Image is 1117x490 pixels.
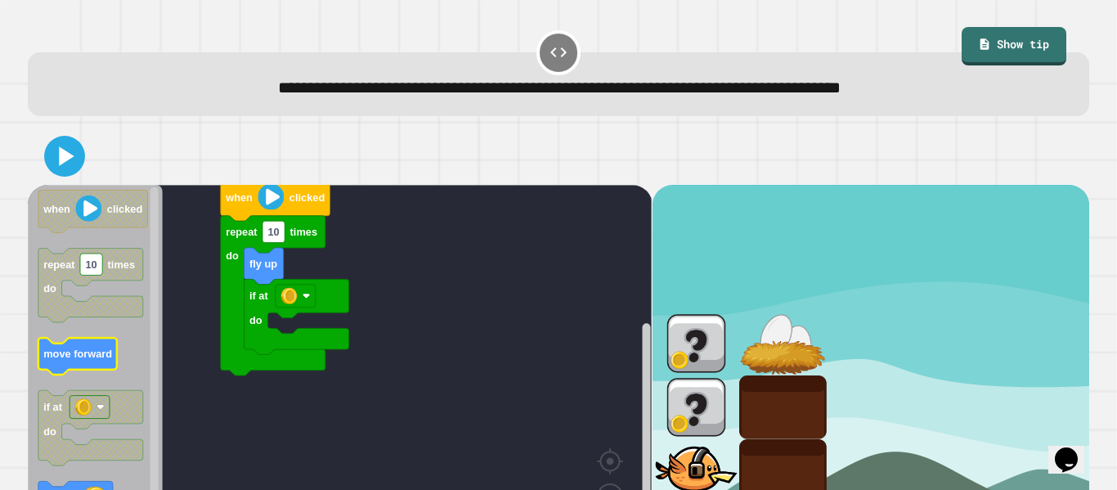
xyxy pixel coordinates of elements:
text: do [43,282,56,294]
text: when [225,191,253,204]
text: 10 [268,226,280,238]
iframe: chat widget [1048,425,1101,474]
text: do [249,314,262,326]
text: clicked [107,203,142,215]
text: if at [43,401,62,413]
text: 10 [86,258,97,271]
text: move forward [43,348,112,360]
text: repeat [226,226,258,238]
text: clicked [289,191,325,204]
text: do [43,425,56,438]
text: if at [249,290,268,302]
text: repeat [43,258,75,271]
text: times [290,226,317,238]
text: do [226,249,239,262]
text: fly up [249,258,277,270]
a: Show tip [962,27,1066,65]
text: when [43,203,70,215]
text: times [108,258,135,271]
